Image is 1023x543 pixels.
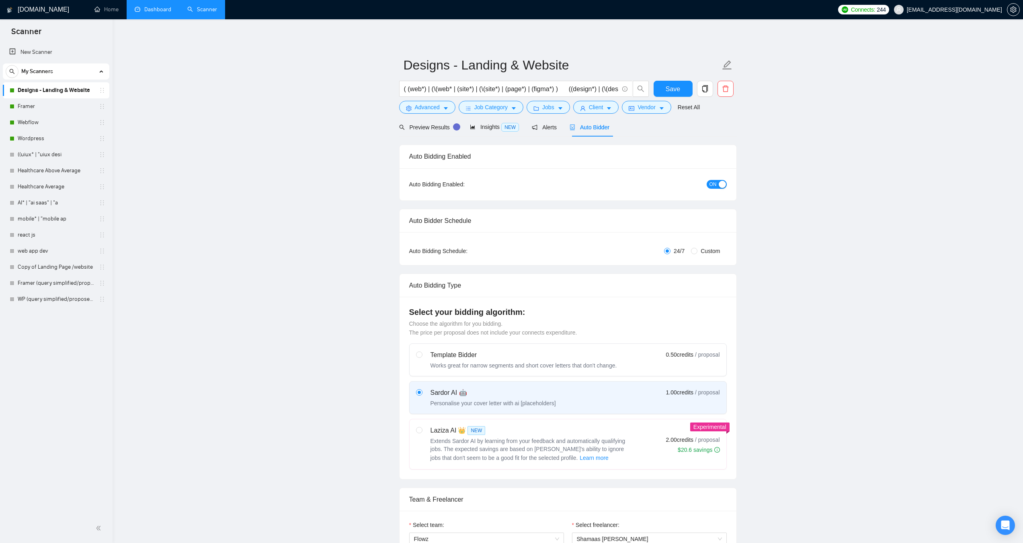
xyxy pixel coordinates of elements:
div: $20.6 savings [678,446,720,454]
span: caret-down [443,105,449,111]
a: ((uiux* | "uiux desi [18,147,94,163]
div: Works great for narrow segments and short cover letters that don't change. [431,361,617,369]
span: 24/7 [670,247,688,255]
div: Auto Bidding Enabled: [409,180,515,189]
a: mobile* | "mobile ap [18,211,94,227]
a: Healthcare Average [18,179,94,195]
button: setting [1007,3,1020,16]
button: idcardVendorcaret-down [622,101,671,114]
a: homeHome [94,6,119,13]
span: caret-down [659,105,664,111]
span: Choose the algorithm for you bidding. The price per proposal does not include your connects expen... [409,320,577,336]
span: delete [718,85,733,92]
span: / proposal [695,436,720,444]
a: New Scanner [9,44,103,60]
span: Vendor [638,103,655,112]
a: Wordpress [18,131,94,147]
span: caret-down [558,105,563,111]
a: Healthcare Above Average [18,163,94,179]
span: user [580,105,586,111]
div: Personalise your cover letter with ai [placeholders] [431,399,556,407]
button: Laziza AI NEWExtends Sardor AI by learning from your feedback and automatically qualifying jobs. ... [579,453,609,463]
span: My Scanners [21,63,53,80]
span: bars [465,105,471,111]
span: Preview Results [399,124,457,131]
span: caret-down [511,105,517,111]
span: Scanner [5,26,48,43]
button: delete [718,81,734,97]
div: Auto Bidding Enabled [409,145,727,168]
span: holder [99,232,105,238]
img: upwork-logo.png [842,6,848,13]
li: New Scanner [3,44,109,60]
span: Shamaas [PERSON_NAME] [577,536,648,542]
span: holder [99,119,105,126]
span: setting [1007,6,1019,13]
span: ON [709,180,717,189]
div: Auto Bidder Schedule [409,209,727,232]
span: info-circle [714,447,720,453]
img: logo [7,4,12,16]
a: AI* | "ai saas" | "a [18,195,94,211]
span: 2.00 credits [666,435,693,444]
a: WP (query simplified/proposed) [18,291,94,307]
span: 👑 [458,426,466,435]
span: Advanced [415,103,440,112]
span: copy [697,85,713,92]
span: holder [99,200,105,206]
a: Reset All [678,103,700,112]
span: holder [99,135,105,142]
a: Designs - Landing & Website [18,82,94,98]
button: userClientcaret-down [573,101,619,114]
span: holder [99,296,105,302]
a: react js [18,227,94,243]
span: Alerts [532,124,557,131]
label: Select freelancer: [572,521,619,529]
span: holder [99,184,105,190]
a: Copy of Landing Page /website [18,259,94,275]
span: holder [99,264,105,270]
span: holder [99,151,105,158]
div: Auto Bidding Schedule: [409,247,515,255]
span: / proposal [695,388,720,396]
span: info-circle [622,86,627,92]
button: settingAdvancedcaret-down [399,101,455,114]
span: holder [99,167,105,174]
span: area-chart [470,124,476,130]
div: Open Intercom Messenger [996,516,1015,535]
span: folder [533,105,539,111]
span: edit [722,60,732,70]
span: holder [99,248,105,254]
li: My Scanners [3,63,109,307]
span: 244 [877,5,886,14]
span: search [6,69,18,74]
a: Framer [18,98,94,114]
a: setting [1007,6,1020,13]
span: Auto Bidder [570,124,609,131]
span: / proposal [695,351,720,359]
div: Sardor AI 🤖 [431,388,556,398]
label: Select team: [409,521,444,529]
a: dashboardDashboard [135,6,171,13]
button: search [633,81,649,97]
span: setting [406,105,412,111]
span: caret-down [606,105,612,111]
div: Tooltip anchor [453,123,460,131]
a: Framer (query simplified/proposed) [18,275,94,291]
span: Job Category [474,103,508,112]
input: Scanner name... [404,55,720,75]
span: Custom [697,247,723,255]
span: Connects: [851,5,875,14]
span: search [633,85,648,92]
span: notification [532,125,537,130]
span: holder [99,280,105,286]
span: Save [666,84,680,94]
div: Template Bidder [431,350,617,360]
a: web app dev [18,243,94,259]
a: searchScanner [187,6,217,13]
h4: Select your bidding algorithm: [409,306,727,318]
span: holder [99,87,105,94]
button: folderJobscaret-down [527,101,570,114]
span: Client [589,103,603,112]
span: Insights [470,124,519,130]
